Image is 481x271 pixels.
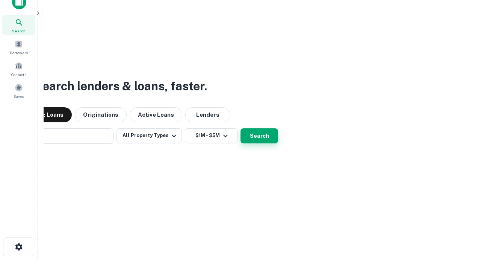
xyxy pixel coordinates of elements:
[14,93,24,99] span: Saved
[11,72,26,78] span: Contacts
[185,128,237,143] button: $1M - $5M
[116,128,182,143] button: All Property Types
[2,81,35,101] a: Saved
[12,28,26,34] span: Search
[10,50,28,56] span: Borrowers
[2,59,35,79] a: Contacts
[2,15,35,35] a: Search
[443,211,481,247] iframe: Chat Widget
[240,128,278,143] button: Search
[185,107,230,122] button: Lenders
[130,107,182,122] button: Active Loans
[2,37,35,57] a: Borrowers
[75,107,127,122] button: Originations
[34,77,207,95] h3: Search lenders & loans, faster.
